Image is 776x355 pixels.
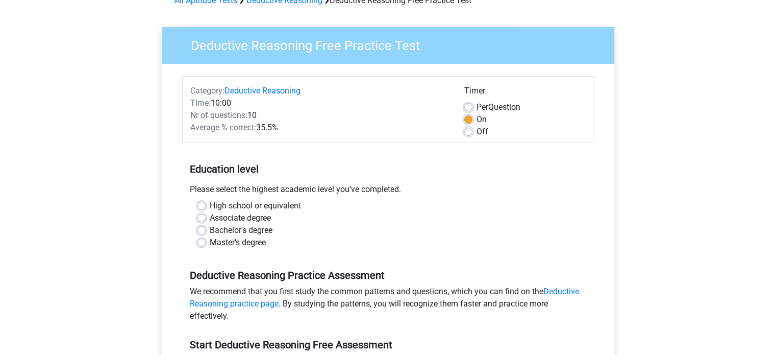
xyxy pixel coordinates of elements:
h3: Deductive Reasoning Free Practice Test [179,34,607,54]
span: Nr of questions: [190,110,247,120]
label: Off [477,126,488,138]
span: Average % correct: [190,123,256,132]
div: Timer [464,85,586,101]
a: Deductive Reasoning [224,86,301,96]
label: On [477,113,487,126]
label: Bachelor's degree [210,224,272,236]
h5: Deductive Reasoning Practice Assessment [190,269,587,281]
h5: Education level [190,159,587,179]
div: 35.5% [183,122,457,134]
span: Per [477,102,488,112]
span: Time: [190,98,211,108]
span: Category: [190,86,224,96]
div: We recommend that you first study the common patterns and questions, which you can find on the . ... [182,286,594,326]
label: Question [477,101,520,113]
div: 10:00 [183,97,457,109]
label: Associate degree [210,212,271,224]
h5: Start Deductive Reasoning Free Assessment [190,339,587,351]
label: Master's degree [210,236,266,249]
label: High school or equivalent [210,200,301,212]
div: Please select the highest academic level you’ve completed. [182,183,594,200]
div: 10 [183,109,457,122]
